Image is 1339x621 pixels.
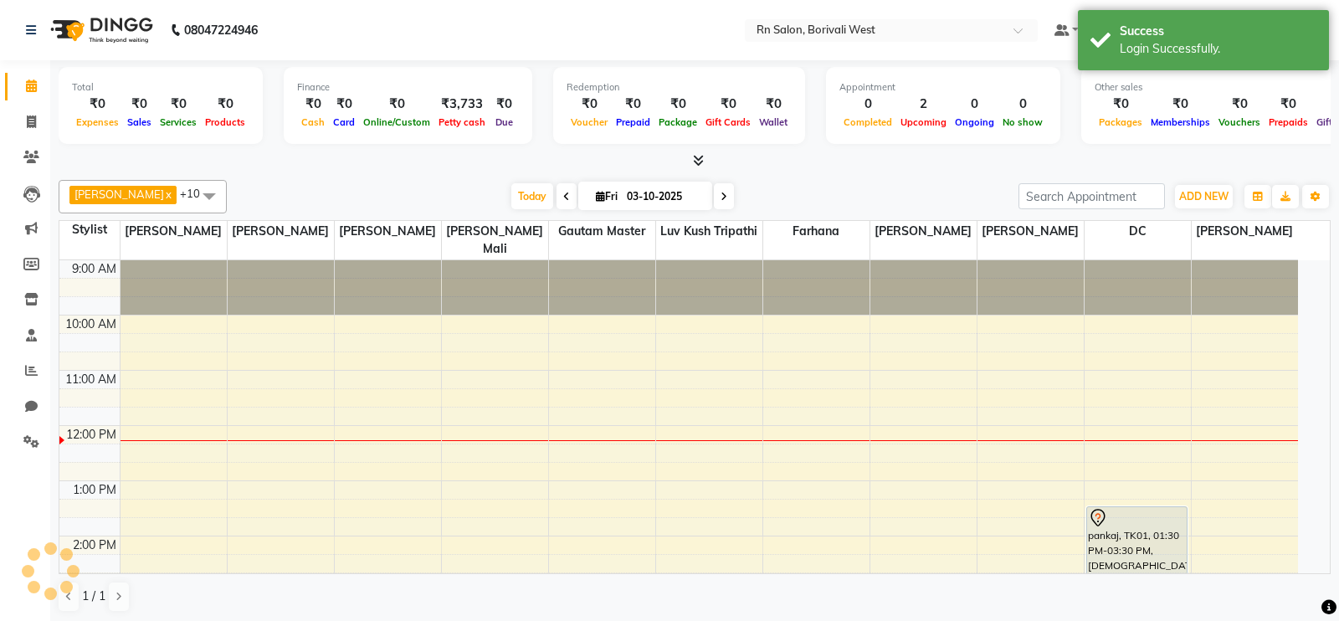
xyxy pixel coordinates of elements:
span: Ongoing [951,116,998,128]
div: 0 [951,95,998,114]
span: Luv kush tripathi [656,221,762,242]
div: ₹3,733 [434,95,490,114]
span: Completed [839,116,896,128]
span: Memberships [1147,116,1214,128]
button: ADD NEW [1175,185,1233,208]
span: [PERSON_NAME] [228,221,334,242]
div: ₹0 [701,95,755,114]
div: 2 [896,95,951,114]
span: Petty cash [434,116,490,128]
div: 12:00 PM [63,426,120,444]
div: ₹0 [1265,95,1312,114]
input: Search Appointment [1018,183,1165,209]
div: Success [1120,23,1316,40]
div: 0 [998,95,1047,114]
span: Prepaid [612,116,654,128]
div: 9:00 AM [69,260,120,278]
span: DC [1085,221,1191,242]
span: Expenses [72,116,123,128]
span: Voucher [567,116,612,128]
img: logo [43,7,157,54]
span: [PERSON_NAME] [870,221,977,242]
div: 2:00 PM [69,536,120,554]
div: ₹0 [72,95,123,114]
div: ₹0 [329,95,359,114]
span: Due [491,116,517,128]
input: 2025-10-03 [622,184,705,209]
div: ₹0 [612,95,654,114]
span: Packages [1095,116,1147,128]
div: 0 [839,95,896,114]
div: 10:00 AM [62,316,120,333]
div: ₹0 [359,95,434,114]
div: Stylist [59,221,120,239]
div: ₹0 [654,95,701,114]
div: Login Successfully. [1120,40,1316,58]
span: Wallet [755,116,792,128]
a: x [164,187,172,201]
span: [PERSON_NAME] [1192,221,1299,242]
span: [PERSON_NAME] [977,221,1084,242]
span: Today [511,183,553,209]
div: Finance [297,80,519,95]
span: [PERSON_NAME] [335,221,441,242]
div: Redemption [567,80,792,95]
span: 1 / 1 [82,588,105,605]
span: ADD NEW [1179,190,1229,203]
span: Sales [123,116,156,128]
div: ₹0 [156,95,201,114]
div: pankaj, TK01, 01:30 PM-03:30 PM, [DEMOGRAPHIC_DATA] Haircut (Creative stylist) W/O [1087,507,1188,614]
span: Farhana [763,221,870,242]
span: Upcoming [896,116,951,128]
span: Package [654,116,701,128]
div: ₹0 [1147,95,1214,114]
div: ₹0 [567,95,612,114]
div: 1:00 PM [69,481,120,499]
span: Gift Cards [701,116,755,128]
div: ₹0 [201,95,249,114]
div: Appointment [839,80,1047,95]
div: Total [72,80,249,95]
span: [PERSON_NAME] [74,187,164,201]
span: Gautam master [549,221,655,242]
b: 08047224946 [184,7,258,54]
span: [PERSON_NAME] [121,221,227,242]
span: Card [329,116,359,128]
div: ₹0 [1095,95,1147,114]
div: ₹0 [123,95,156,114]
span: +10 [180,187,213,200]
span: Services [156,116,201,128]
span: Prepaids [1265,116,1312,128]
span: No show [998,116,1047,128]
span: Vouchers [1214,116,1265,128]
span: Cash [297,116,329,128]
div: ₹0 [755,95,792,114]
div: 11:00 AM [62,371,120,388]
div: ₹0 [490,95,519,114]
span: Products [201,116,249,128]
div: ₹0 [1214,95,1265,114]
span: Online/Custom [359,116,434,128]
div: ₹0 [297,95,329,114]
span: Fri [592,190,622,203]
span: [PERSON_NAME] Mali [442,221,548,259]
